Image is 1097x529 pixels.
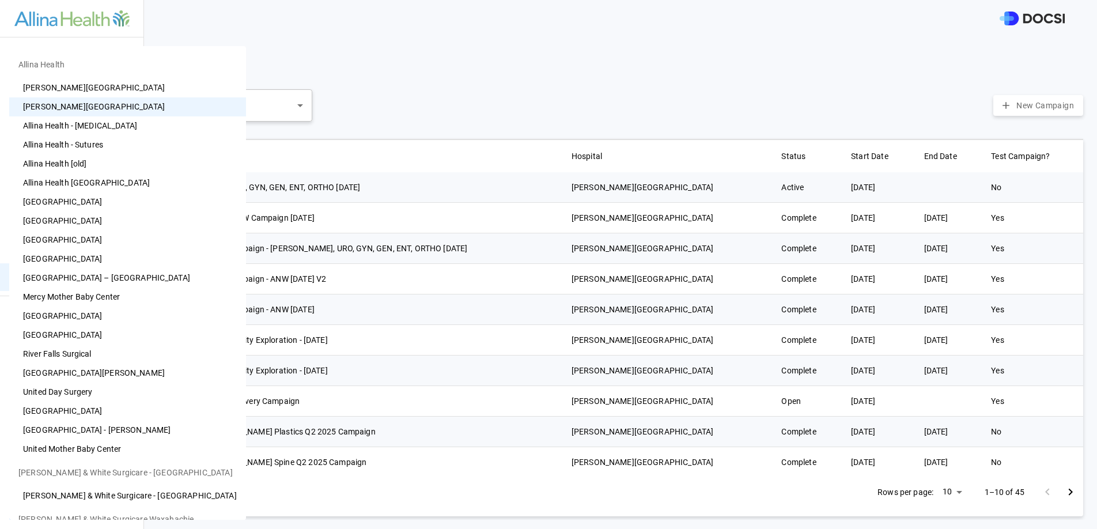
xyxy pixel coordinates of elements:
[9,192,246,211] li: [GEOGRAPHIC_DATA]
[9,269,246,288] li: [GEOGRAPHIC_DATA] – [GEOGRAPHIC_DATA]
[9,402,246,421] li: [GEOGRAPHIC_DATA]
[9,97,246,116] li: [PERSON_NAME][GEOGRAPHIC_DATA]
[9,345,246,364] li: River Falls Surgical
[9,486,246,505] li: [PERSON_NAME] & White Surgicare - [GEOGRAPHIC_DATA]
[9,421,246,440] li: [GEOGRAPHIC_DATA] - [PERSON_NAME]
[9,364,246,383] li: [GEOGRAPHIC_DATA][PERSON_NAME]
[9,116,246,135] li: Allina Health - [MEDICAL_DATA]
[9,326,246,345] li: [GEOGRAPHIC_DATA]
[9,288,246,307] li: Mercy Mother Baby Center
[9,440,246,459] li: United Mother Baby Center
[9,173,246,192] li: Allina Health [GEOGRAPHIC_DATA]
[9,154,246,173] li: Allina Health [old]
[9,383,246,402] li: United Day Surgery
[9,459,246,486] li: [PERSON_NAME] & White Surgicare - [GEOGRAPHIC_DATA]
[9,307,246,326] li: [GEOGRAPHIC_DATA]
[9,51,246,78] li: Allina Health
[9,135,246,154] li: Allina Health - Sutures
[9,211,246,231] li: [GEOGRAPHIC_DATA]
[9,78,246,97] li: [PERSON_NAME][GEOGRAPHIC_DATA]
[9,231,246,250] li: [GEOGRAPHIC_DATA]
[9,250,246,269] li: [GEOGRAPHIC_DATA]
